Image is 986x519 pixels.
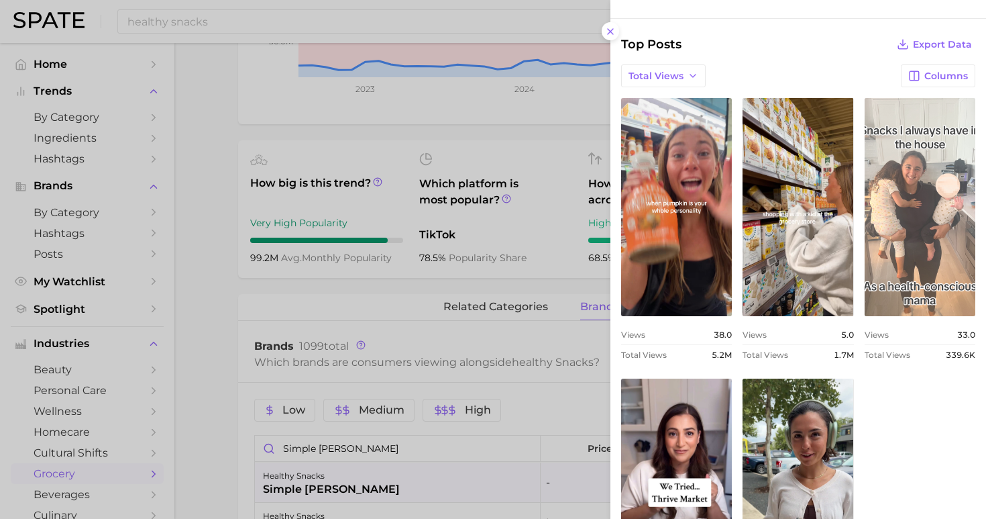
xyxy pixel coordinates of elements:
span: Total Views [621,350,667,360]
span: Export Data [913,39,972,50]
button: Export Data [893,35,975,54]
span: Total Views [628,70,683,82]
span: Views [743,330,767,340]
span: 339.6k [946,350,975,360]
span: 33.0 [957,330,975,340]
span: Total Views [865,350,910,360]
span: Views [865,330,889,340]
span: Views [621,330,645,340]
span: Total Views [743,350,788,360]
span: 5.0 [841,330,854,340]
span: Columns [924,70,968,82]
span: 38.0 [714,330,732,340]
span: 1.7m [834,350,854,360]
button: Total Views [621,64,706,87]
button: Columns [901,64,975,87]
span: Top Posts [621,35,681,54]
span: 5.2m [712,350,732,360]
